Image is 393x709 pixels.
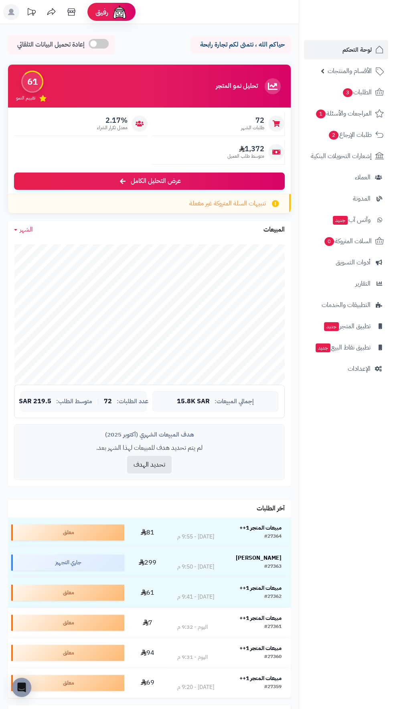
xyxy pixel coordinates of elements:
span: إشعارات التحويلات البنكية [311,150,372,162]
div: [DATE] - 9:50 م [177,563,214,571]
strong: مبيعات المتجر 1++ [239,674,282,683]
span: إجمالي المبيعات: [215,398,254,405]
a: الطلبات3 [304,83,388,102]
span: رفيق [95,7,108,17]
a: المدونة [304,189,388,208]
div: هدف المبيعات الشهري (أكتوبر 2025) [20,431,278,439]
span: إعادة تحميل البيانات التلقائي [17,40,85,49]
span: عرض التحليل الكامل [131,177,181,186]
div: اليوم - 9:32 م [177,623,208,631]
span: الطلبات [342,87,372,98]
span: 0 [324,237,334,246]
td: 94 [128,638,168,668]
div: [DATE] - 9:20 م [177,683,214,691]
div: #27361 [264,623,282,631]
span: العملاء [355,172,371,183]
a: السلات المتروكة0 [304,232,388,251]
span: جديد [324,322,339,331]
a: التطبيقات والخدمات [304,295,388,315]
td: 81 [128,518,168,547]
span: تطبيق نقاط البيع [315,342,371,353]
span: التقارير [355,278,371,289]
a: تطبيق المتجرجديد [304,317,388,336]
span: 2.17% [97,116,128,125]
td: 299 [128,548,168,577]
div: #27360 [264,653,282,661]
span: عدد الطلبات: [117,398,148,405]
a: أدوات التسويق [304,253,388,272]
p: حياكم الله ، نتمنى لكم تجارة رابحة [196,40,285,49]
a: إشعارات التحويلات البنكية [304,146,388,166]
span: 3 [343,88,353,98]
button: تحديد الهدف [127,456,172,473]
img: logo-2.png [338,17,385,34]
span: تنبيهات السلة المتروكة غير مفعلة [189,199,266,208]
span: 1,372 [227,144,264,153]
strong: مبيعات المتجر 1++ [239,614,282,622]
h3: آخر الطلبات [257,505,285,512]
span: الشهر [20,225,33,234]
strong: مبيعات المتجر 1++ [239,644,282,652]
span: المدونة [353,193,371,204]
div: جاري التجهيز [11,555,124,571]
strong: مبيعات المتجر 1++ [239,524,282,532]
h3: المبيعات [263,226,285,234]
span: لوحة التحكم [342,44,372,55]
span: 2 [329,131,339,140]
span: أدوات التسويق [336,257,371,268]
span: السلات المتروكة [324,236,372,247]
p: لم يتم تحديد هدف للمبيعات لهذا الشهر بعد. [20,443,278,453]
span: طلبات الشهر [241,124,264,131]
div: معلق [11,645,124,661]
div: #27364 [264,533,282,541]
a: تطبيق نقاط البيعجديد [304,338,388,357]
span: 72 [104,398,112,405]
a: الإعدادات [304,359,388,378]
span: الأقسام والمنتجات [328,65,372,77]
span: تطبيق المتجر [323,321,371,332]
div: Open Intercom Messenger [12,678,31,697]
span: معدل تكرار الشراء [97,124,128,131]
div: اليوم - 9:31 م [177,653,208,661]
span: وآتس آب [332,214,371,225]
span: تقييم النمو [16,95,35,102]
span: الإعدادات [348,363,371,374]
span: 1 [316,110,326,119]
td: 69 [128,668,168,698]
a: عرض التحليل الكامل [14,173,285,190]
a: الشهر [14,225,33,234]
strong: مبيعات المتجر 1++ [239,584,282,592]
span: 72 [241,116,264,125]
span: 15.8K SAR [177,398,210,405]
span: المراجعات والأسئلة [315,108,372,119]
a: طلبات الإرجاع2 [304,125,388,144]
span: | [97,398,99,404]
span: متوسط الطلب: [56,398,92,405]
td: 7 [128,608,168,638]
strong: [PERSON_NAME] [236,554,282,562]
div: معلق [11,615,124,631]
div: #27363 [264,563,282,571]
a: العملاء [304,168,388,187]
a: المراجعات والأسئلة1 [304,104,388,123]
a: تحديثات المنصة [21,4,41,22]
span: 219.5 SAR [19,398,51,405]
div: #27362 [264,593,282,601]
h3: تحليل نمو المتجر [216,83,258,90]
div: #27359 [264,683,282,691]
span: التطبيقات والخدمات [322,299,371,311]
div: معلق [11,675,124,691]
div: [DATE] - 9:55 م [177,533,214,541]
span: جديد [333,216,348,225]
a: التقارير [304,274,388,293]
div: معلق [11,585,124,601]
a: وآتس آبجديد [304,210,388,230]
img: ai-face.png [111,4,128,20]
div: [DATE] - 9:41 م [177,593,214,601]
a: لوحة التحكم [304,40,388,59]
td: 61 [128,578,168,607]
span: جديد [316,343,330,352]
span: متوسط طلب العميل [227,153,264,160]
div: معلق [11,524,124,540]
span: طلبات الإرجاع [328,129,372,140]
